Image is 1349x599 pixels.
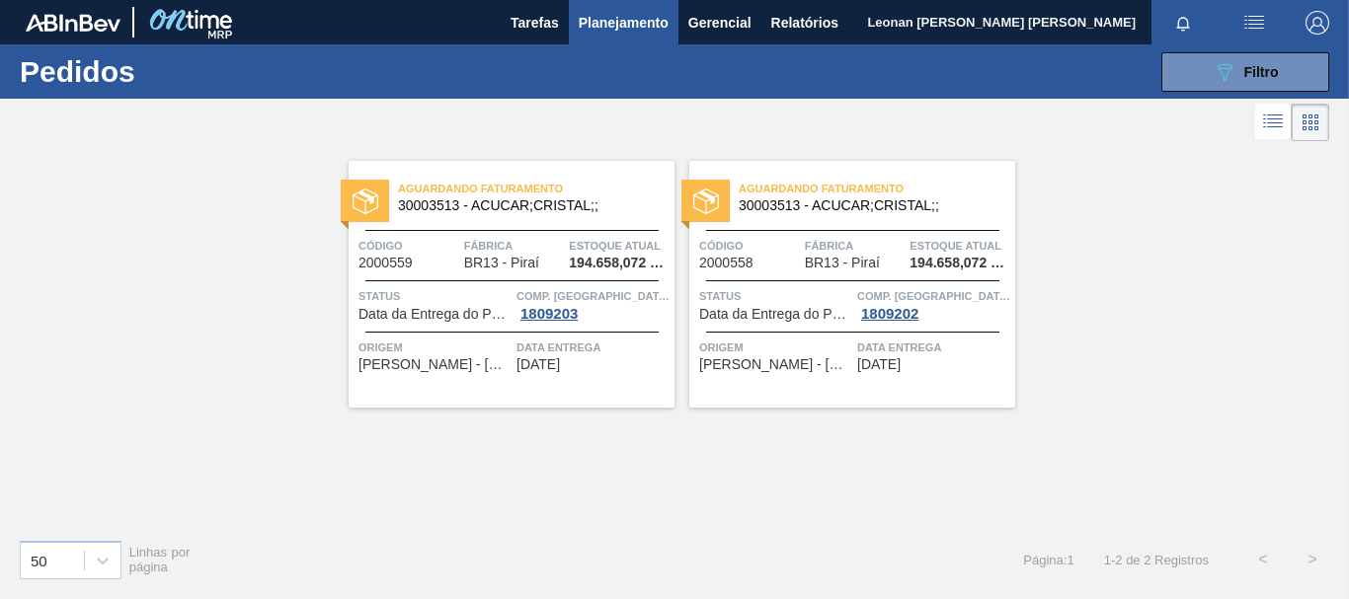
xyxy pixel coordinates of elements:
[129,545,191,574] span: Linhas por página
[1244,64,1279,80] span: Filtro
[353,188,378,214] img: status
[771,11,838,35] span: Relatórios
[1292,104,1329,141] div: Visão em Cards
[1161,52,1329,92] button: Filtro
[464,236,565,256] span: Fábrica
[464,256,539,270] span: BR13 - Piraí
[569,256,670,270] span: 194.658,072 KG
[398,179,674,198] span: Aguardando Faturamento
[358,256,413,270] span: 2000559
[1306,11,1329,35] img: Logout
[358,236,459,256] span: Código
[739,179,1015,198] span: Aguardando Faturamento
[358,307,512,322] span: Data da Entrega do Pedido Atrasada
[398,198,659,213] span: 30003513 - ACUCAR;CRISTAL;;
[1238,535,1288,584] button: <
[1023,553,1073,567] span: Página : 1
[857,286,1010,306] span: Comp. Carga
[693,188,719,214] img: status
[857,306,922,322] div: 1809202
[334,161,674,408] a: statusAguardando Faturamento30003513 - ACUCAR;CRISTAL;;Código2000559FábricaBR13 - PiraíEstoque at...
[674,161,1015,408] a: statusAguardando Faturamento30003513 - ACUCAR;CRISTAL;;Código2000558FábricaBR13 - PiraíEstoque at...
[26,14,120,32] img: TNhmsLtSVTkK8tSr43FrP2fwEKptu5GPRR3wAAAABJRU5ErkJggg==
[699,286,852,306] span: Status
[516,286,670,322] a: Comp. [GEOGRAPHIC_DATA]1809203
[699,256,754,270] span: 2000558
[358,337,512,357] span: Origem
[699,357,852,372] span: NARDINI - VISTA ALEGRE DO ALTO (SP)
[1104,553,1209,567] span: 1 - 2 de 2 Registros
[516,357,560,372] span: 15/08/2025
[857,337,1010,357] span: Data entrega
[516,337,670,357] span: Data entrega
[699,337,852,357] span: Origem
[688,11,752,35] span: Gerencial
[20,60,296,83] h1: Pedidos
[1288,535,1337,584] button: >
[699,236,800,256] span: Código
[358,286,512,306] span: Status
[569,236,670,256] span: Estoque atual
[358,357,512,372] span: NARDINI - VISTA ALEGRE DO ALTO (SP)
[699,307,852,322] span: Data da Entrega do Pedido Atrasada
[910,236,1010,256] span: Estoque atual
[516,306,582,322] div: 1809203
[857,286,1010,322] a: Comp. [GEOGRAPHIC_DATA]1809202
[511,11,559,35] span: Tarefas
[516,286,670,306] span: Comp. Carga
[1151,9,1215,37] button: Notificações
[910,256,1010,270] span: 194.658,072 KG
[805,256,880,270] span: BR13 - Piraí
[31,552,47,568] div: 50
[579,11,669,35] span: Planejamento
[805,236,906,256] span: Fábrica
[1255,104,1292,141] div: Visão em Lista
[739,198,999,213] span: 30003513 - ACUCAR;CRISTAL;;
[857,357,901,372] span: 17/08/2025
[1242,11,1266,35] img: userActions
